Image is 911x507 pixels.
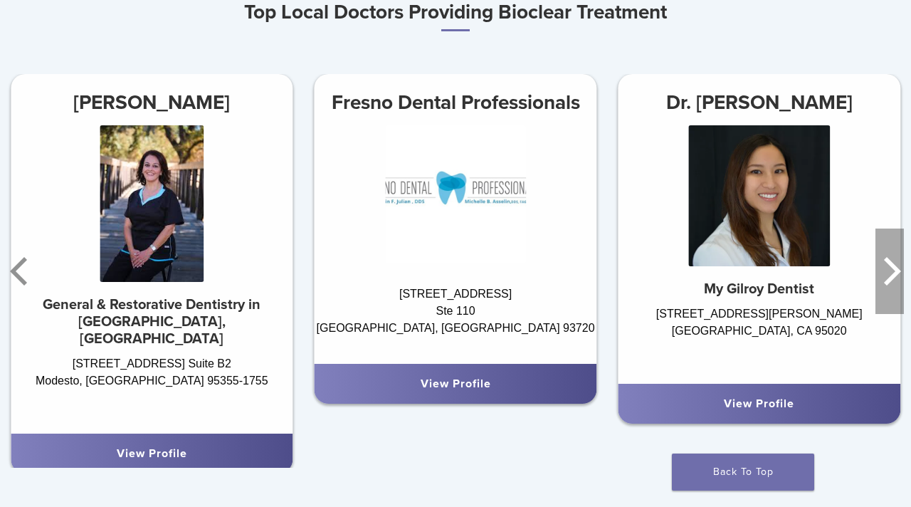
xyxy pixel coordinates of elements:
a: View Profile [421,377,491,391]
strong: General & Restorative Dentistry in [GEOGRAPHIC_DATA], [GEOGRAPHIC_DATA] [43,296,260,347]
img: Dr. Amy Tran [689,125,830,266]
strong: My Gilroy Dentist [704,281,814,298]
h3: Fresno Dental Professionals [315,85,597,120]
img: Dr. Sharokina Eshaghi [100,125,204,282]
div: [STREET_ADDRESS] Suite B2 Modesto, [GEOGRAPHIC_DATA] 95355-1755 [11,355,293,419]
h3: Dr. [PERSON_NAME] [618,85,900,120]
a: View Profile [724,397,794,411]
div: [STREET_ADDRESS] Ste 110 [GEOGRAPHIC_DATA], [GEOGRAPHIC_DATA] 93720 [315,286,597,350]
h3: [PERSON_NAME] [11,85,293,120]
button: Previous [7,229,36,314]
img: Fresno Dental Professionals [385,125,526,263]
a: View Profile [117,446,187,461]
div: [STREET_ADDRESS][PERSON_NAME] [GEOGRAPHIC_DATA], CA 95020 [618,305,900,370]
a: Back To Top [672,454,814,491]
button: Next [875,229,904,314]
